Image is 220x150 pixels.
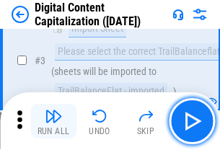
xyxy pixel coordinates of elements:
[38,127,70,136] div: Run All
[137,127,155,136] div: Skip
[35,55,45,66] span: # 3
[172,9,184,20] img: Support
[191,6,208,23] img: Settings menu
[55,83,167,100] div: TrailBalanceFlat - imported
[35,1,167,28] div: Digital Content Capitalization ([DATE])
[180,110,203,133] img: Main button
[76,104,123,138] button: Undo
[91,107,108,125] img: Undo
[45,107,62,125] img: Run All
[30,104,76,138] button: Run All
[69,20,126,37] div: Import Sheet
[137,107,154,125] img: Skip
[89,127,110,136] div: Undo
[123,104,169,138] button: Skip
[12,6,29,23] img: Back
